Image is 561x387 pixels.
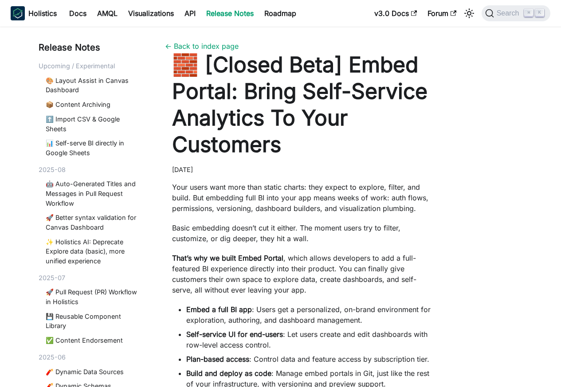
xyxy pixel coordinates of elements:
b: Embed a full BI app [186,305,252,314]
button: Search (Command+K) [482,5,550,21]
a: 💾 Reusable Component Library [46,312,140,331]
a: Docs [64,6,92,20]
div: 2025-07 [39,273,144,283]
a: Roadmap [259,6,302,20]
b: Holistics [28,8,57,19]
p: , which allows developers to add a full-featured BI experience directly into their product. You c... [172,253,432,295]
kbd: ⌘ [524,9,533,17]
a: 📦 Content Archiving [46,100,140,109]
div: Upcoming / Experimental [39,61,144,71]
a: 🚀 Better syntax validation for Canvas Dashboard [46,213,140,232]
a: ✨ Holistics AI: Deprecate Explore data (basic), more unified experience [46,237,140,266]
li: : Control data and feature access by subscription tier. [186,354,432,364]
a: API [179,6,201,20]
a: HolisticsHolistics [11,6,57,20]
time: [DATE] [172,166,193,173]
a: AMQL [92,6,123,20]
kbd: K [535,9,544,17]
p: Basic embedding doesn’t cut it either. The moment users try to filter, customize, or dig deeper, ... [172,223,432,244]
p: Your users want more than static charts: they expect to explore, filter, and build. But embedding... [172,182,432,214]
b: Plan-based access [186,355,249,364]
a: 🧨 Dynamic Data Sources [46,367,140,377]
a: 🎨 Layout Assist in Canvas Dashboard [46,76,140,95]
a: v3.0 Docs [369,6,422,20]
a: Release Notes [201,6,259,20]
button: Switch between dark and light mode (currently light mode) [462,6,476,20]
img: Holistics [11,6,25,20]
div: 2025-08 [39,165,144,175]
a: ⬆️ Import CSV & Google Sheets [46,114,140,133]
div: Release Notes [39,41,144,54]
a: 🤖 Auto-Generated Titles and Messages in Pull Request Workflow [46,179,140,208]
b: Self-service UI for end-users [186,330,283,339]
a: Visualizations [123,6,179,20]
a: ✅ Content Endorsement [46,336,140,345]
span: Search [494,9,525,17]
b: Build and deploy as code [186,369,271,378]
a: Forum [422,6,462,20]
b: That’s why we built Embed Portal [172,254,283,262]
a: ← Back to index page [165,42,239,51]
h1: 🧱 [Closed Beta] Embed Portal: Bring Self-Service Analytics To Your Customers [172,51,432,158]
li: : Users get a personalized, on-brand environment for exploration, authoring, and dashboard manage... [186,304,432,325]
li: : Let users create and edit dashboards with row-level access control. [186,329,432,350]
nav: Blog recent posts navigation [39,41,144,387]
div: 2025-06 [39,352,144,362]
a: 📊 Self-serve BI directly in Google Sheets [46,138,140,157]
a: 🚀 Pull Request (PR) Workflow in Holistics [46,287,140,306]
